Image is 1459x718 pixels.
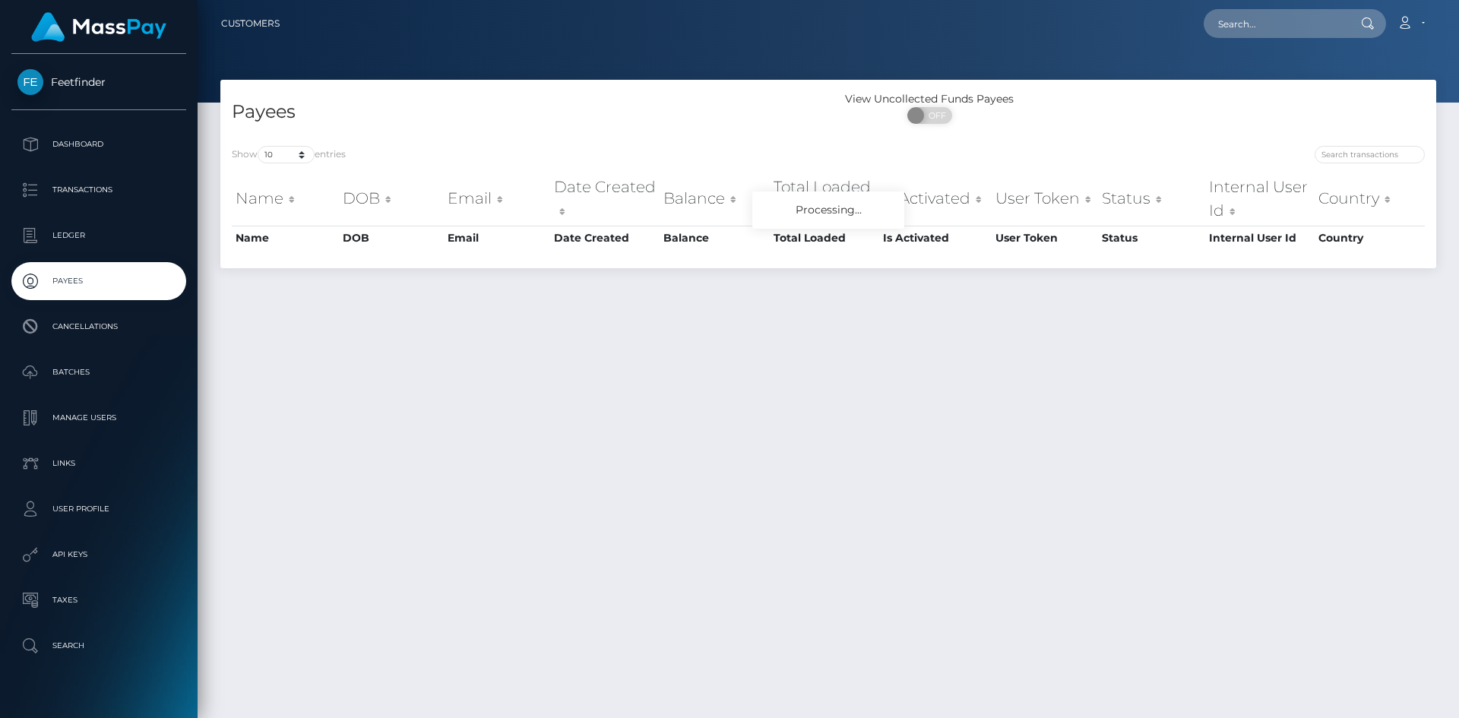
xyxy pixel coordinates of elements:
th: Balance [660,226,770,250]
th: Email [444,226,550,250]
p: Batches [17,361,180,384]
a: Links [11,444,186,482]
div: Processing... [752,191,904,229]
p: Transactions [17,179,180,201]
span: Feetfinder [11,75,186,89]
a: API Keys [11,536,186,574]
p: Cancellations [17,315,180,338]
a: Customers [221,8,280,40]
p: Dashboard [17,133,180,156]
th: Status [1098,226,1205,250]
p: Manage Users [17,406,180,429]
th: Internal User Id [1205,172,1315,226]
p: Ledger [17,224,180,247]
span: OFF [916,107,954,124]
th: Email [444,172,550,226]
th: Date Created [550,172,660,226]
th: Country [1315,226,1425,250]
img: MassPay Logo [31,12,166,42]
th: Name [232,172,339,226]
th: Is Activated [879,172,992,226]
p: Payees [17,270,180,293]
h4: Payees [232,99,817,125]
th: Total Loaded [770,172,879,226]
a: Ledger [11,217,186,255]
a: Payees [11,262,186,300]
select: Showentries [258,146,315,163]
a: Manage Users [11,399,186,437]
a: Dashboard [11,125,186,163]
th: Is Activated [879,226,992,250]
img: Feetfinder [17,69,43,95]
input: Search transactions [1315,146,1425,163]
th: Country [1315,172,1425,226]
th: Name [232,226,339,250]
div: View Uncollected Funds Payees [828,91,1031,107]
a: Transactions [11,171,186,209]
th: User Token [992,226,1098,250]
th: Balance [660,172,770,226]
th: Total Loaded [770,226,879,250]
p: User Profile [17,498,180,520]
a: Cancellations [11,308,186,346]
a: Taxes [11,581,186,619]
input: Search... [1204,9,1347,38]
th: Date Created [550,226,660,250]
p: Links [17,452,180,475]
th: Status [1098,172,1205,226]
th: Internal User Id [1205,226,1315,250]
th: DOB [339,226,444,250]
th: User Token [992,172,1098,226]
th: DOB [339,172,444,226]
p: API Keys [17,543,180,566]
a: User Profile [11,490,186,528]
a: Search [11,627,186,665]
p: Taxes [17,589,180,612]
label: Show entries [232,146,346,163]
a: Batches [11,353,186,391]
p: Search [17,634,180,657]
